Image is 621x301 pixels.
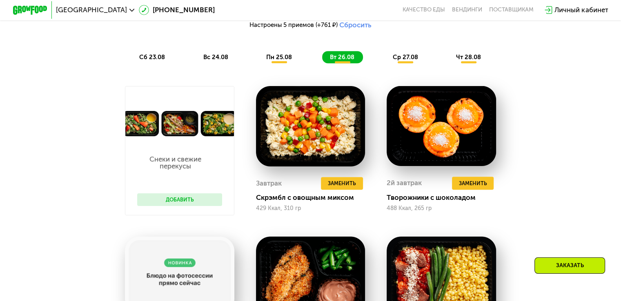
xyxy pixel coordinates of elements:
[256,177,282,190] div: Завтрак
[137,193,222,206] button: Добавить
[387,177,422,190] div: 2й завтрак
[139,53,165,61] span: сб 23.08
[456,53,481,61] span: чт 28.08
[266,53,292,61] span: пн 25.08
[403,7,445,13] a: Качество еды
[554,5,608,15] div: Личный кабинет
[137,156,214,170] p: Снеки и свежие перекусы
[339,21,372,29] button: Сбросить
[203,53,228,61] span: вс 24.08
[534,257,605,274] div: Заказать
[452,177,494,190] button: Заменить
[489,7,534,13] div: поставщикам
[387,205,496,212] div: 488 Ккал, 265 гр
[459,179,487,188] span: Заменить
[387,193,503,202] div: Творожники с шоколадом
[56,7,127,13] span: [GEOGRAPHIC_DATA]
[249,22,338,28] span: Настроены 5 приемов (+761 ₽)
[139,5,215,15] a: [PHONE_NUMBER]
[256,205,365,212] div: 429 Ккал, 310 гр
[452,7,482,13] a: Вендинги
[256,193,372,202] div: Скрэмбл с овощным миксом
[392,53,418,61] span: ср 27.08
[330,53,354,61] span: вт 26.08
[328,179,356,188] span: Заменить
[321,177,363,190] button: Заменить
